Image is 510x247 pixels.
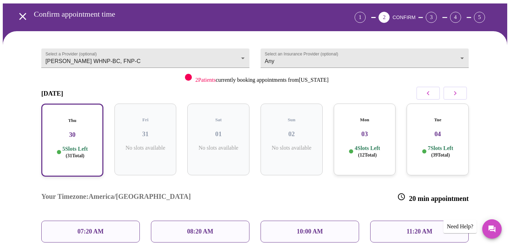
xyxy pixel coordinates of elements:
[120,145,171,151] p: No slots available
[120,130,171,138] h3: 31
[266,130,317,138] h3: 02
[66,153,84,158] span: ( 31 Total)
[412,130,463,138] h3: 04
[34,10,316,19] h3: Confirm appointment time
[195,77,216,83] span: 2 Patients
[48,118,97,123] h5: Thu
[355,12,366,23] div: 1
[474,12,485,23] div: 5
[193,130,244,138] h3: 01
[193,117,244,123] h5: Sat
[41,90,63,97] h3: [DATE]
[407,228,433,235] p: 11:20 AM
[297,228,323,235] p: 10:00 AM
[355,145,380,158] p: 4 Slots Left
[412,117,463,123] h5: Tue
[187,228,213,235] p: 08:20 AM
[450,12,461,23] div: 4
[431,152,450,158] span: ( 39 Total)
[358,152,377,158] span: ( 12 Total)
[339,117,390,123] h5: Mon
[482,219,502,239] button: Messages
[397,193,469,203] h3: 20 min appointment
[266,117,317,123] h5: Sun
[379,12,390,23] div: 2
[392,15,415,20] span: CONFIRM
[193,145,244,151] p: No slots available
[443,220,477,233] div: Need Help?
[426,12,437,23] div: 3
[12,6,33,27] button: open drawer
[428,145,453,158] p: 7 Slots Left
[266,145,317,151] p: No slots available
[120,117,171,123] h5: Fri
[195,77,329,83] p: currently booking appointments from [US_STATE]
[77,228,104,235] p: 07:20 AM
[261,48,469,68] div: Any
[41,193,191,203] h3: Your Timezone: America/[GEOGRAPHIC_DATA]
[41,48,249,68] div: [PERSON_NAME] WHNP-BC, FNP-C
[62,145,88,159] p: 5 Slots Left
[48,131,97,139] h3: 30
[339,130,390,138] h3: 03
